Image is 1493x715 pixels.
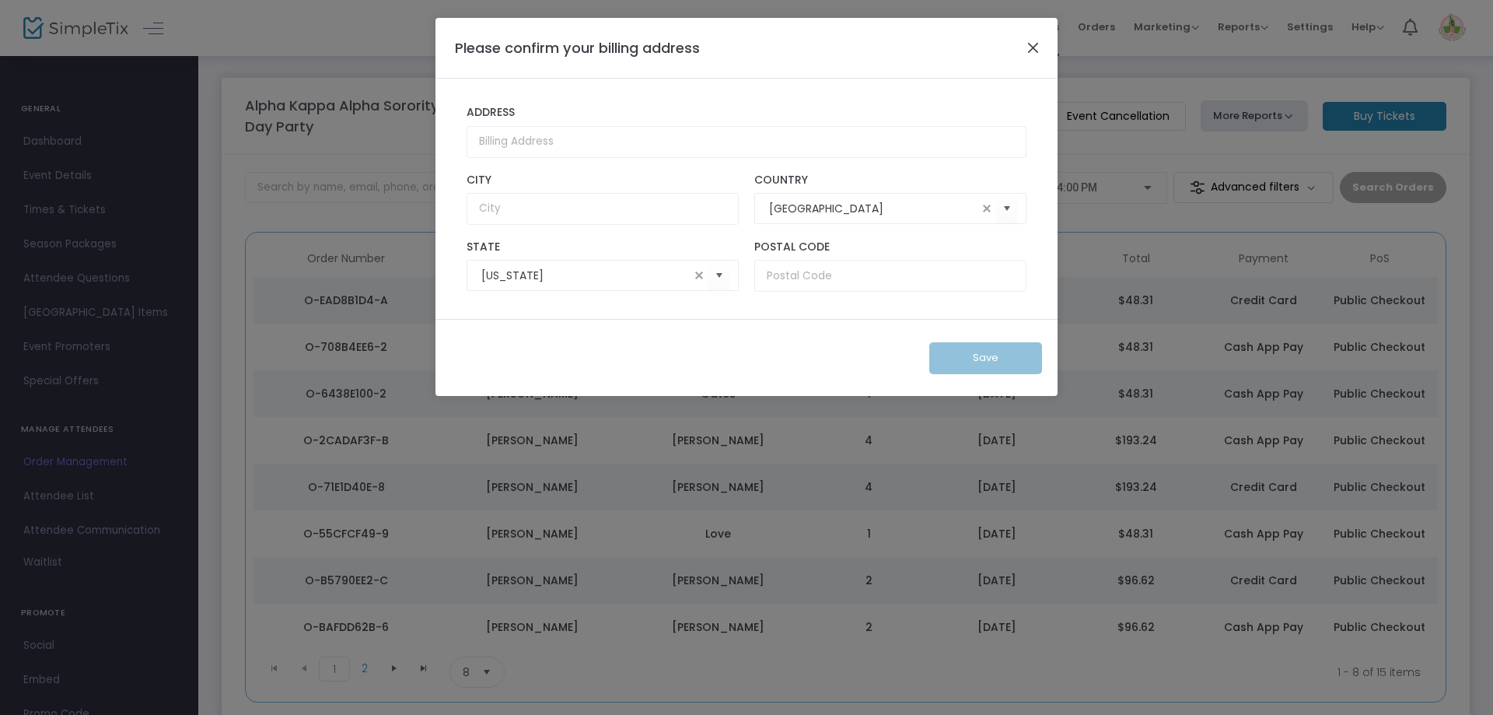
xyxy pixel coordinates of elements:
input: City [467,193,739,225]
h4: Please confirm your billing address [455,37,700,58]
label: Postal Code [754,240,1026,254]
button: Select [708,260,730,292]
input: Postal Code [754,260,1026,292]
span: clear [690,266,708,285]
button: Select [996,193,1018,225]
label: City [467,173,739,188]
button: Close [1023,37,1044,58]
span: clear [977,199,996,218]
input: Billing Address [467,126,1026,158]
label: Country [754,173,1026,188]
input: Select Country [769,201,977,217]
label: State [467,240,739,254]
label: Address [467,106,1026,120]
input: Select State [481,268,690,284]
